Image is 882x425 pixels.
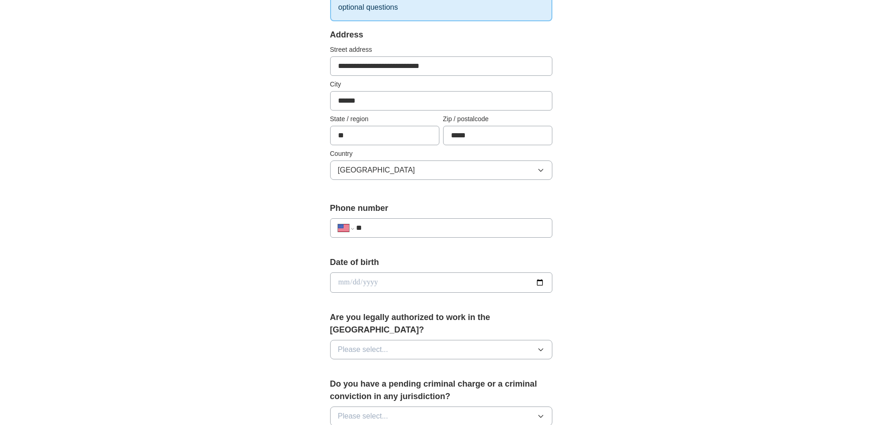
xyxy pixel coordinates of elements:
[330,340,552,359] button: Please select...
[330,80,552,89] label: City
[338,411,388,422] span: Please select...
[330,114,439,124] label: State / region
[338,344,388,355] span: Please select...
[330,45,552,55] label: Street address
[330,202,552,215] label: Phone number
[330,256,552,269] label: Date of birth
[330,29,552,41] div: Address
[330,311,552,336] label: Are you legally authorized to work in the [GEOGRAPHIC_DATA]?
[330,160,552,180] button: [GEOGRAPHIC_DATA]
[330,378,552,403] label: Do you have a pending criminal charge or a criminal conviction in any jurisdiction?
[330,149,552,159] label: Country
[443,114,552,124] label: Zip / postalcode
[338,165,415,176] span: [GEOGRAPHIC_DATA]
